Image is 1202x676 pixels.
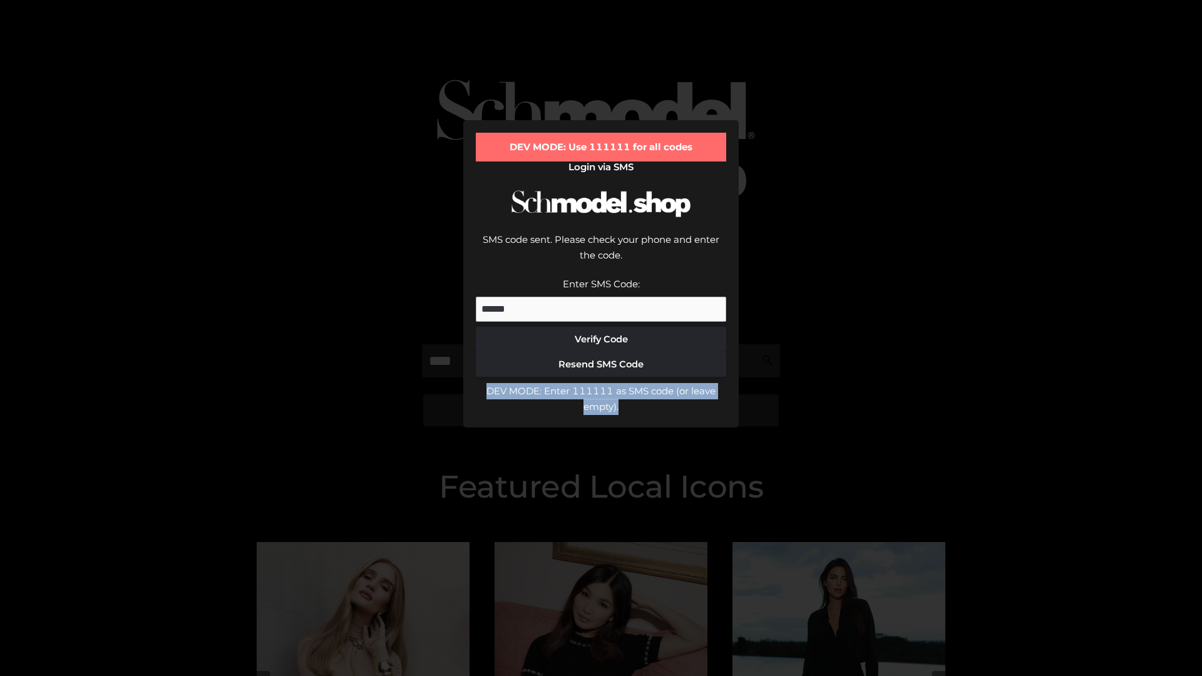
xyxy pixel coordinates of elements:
button: Resend SMS Code [476,352,726,377]
div: DEV MODE: Enter 111111 as SMS code (or leave empty). [476,383,726,415]
div: DEV MODE: Use 111111 for all codes [476,133,726,161]
label: Enter SMS Code: [563,278,640,290]
h2: Login via SMS [476,161,726,173]
img: Schmodel Logo [507,179,695,228]
button: Verify Code [476,327,726,352]
div: SMS code sent. Please check your phone and enter the code. [476,232,726,276]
